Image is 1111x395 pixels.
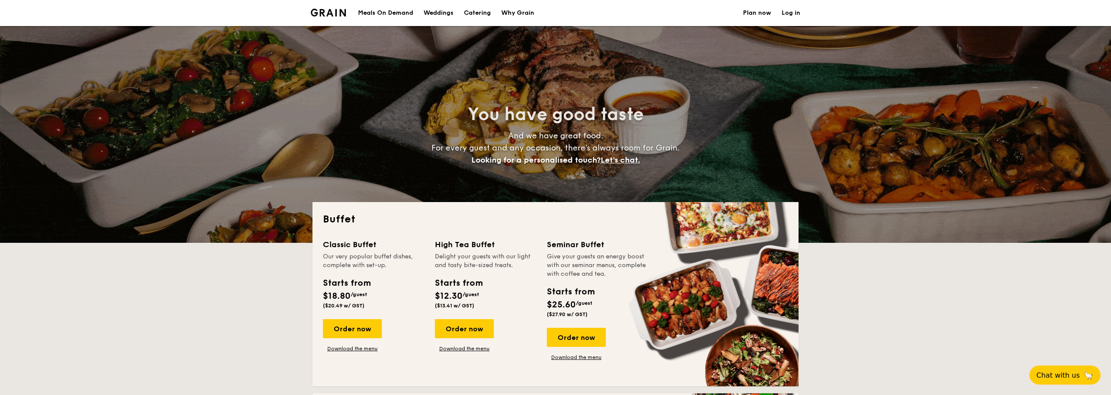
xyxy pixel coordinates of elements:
[547,328,606,347] div: Order now
[435,303,474,309] span: ($13.41 w/ GST)
[435,277,482,290] div: Starts from
[323,303,365,309] span: ($20.49 w/ GST)
[323,212,788,226] h2: Buffet
[471,155,601,165] span: Looking for a personalised touch?
[323,277,370,290] div: Starts from
[311,9,346,16] a: Logotype
[323,252,424,270] div: Our very popular buffet dishes, complete with set-up.
[1029,366,1101,385] button: Chat with us🦙
[547,300,576,310] span: $25.60
[463,291,479,297] span: /guest
[547,285,594,298] div: Starts from
[435,252,536,270] div: Delight your guests with our light and tasty bite-sized treats.
[323,345,382,352] a: Download the menu
[468,104,644,125] span: You have good taste
[547,311,588,317] span: ($27.90 w/ GST)
[547,252,648,278] div: Give your guests an energy boost with our seminar menus, complete with coffee and tea.
[1036,371,1080,379] span: Chat with us
[323,291,351,301] span: $18.80
[351,291,367,297] span: /guest
[435,345,494,352] a: Download the menu
[435,291,463,301] span: $12.30
[547,238,648,251] div: Seminar Buffet
[576,300,592,306] span: /guest
[323,319,382,338] div: Order now
[323,238,424,251] div: Classic Buffet
[547,354,606,361] a: Download the menu
[435,319,494,338] div: Order now
[435,238,536,251] div: High Tea Buffet
[311,9,346,16] img: Grain
[1083,370,1094,380] span: 🦙
[431,131,680,165] span: And we have great food. For every guest and any occasion, there’s always room for Grain.
[601,155,640,165] span: Let's chat.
